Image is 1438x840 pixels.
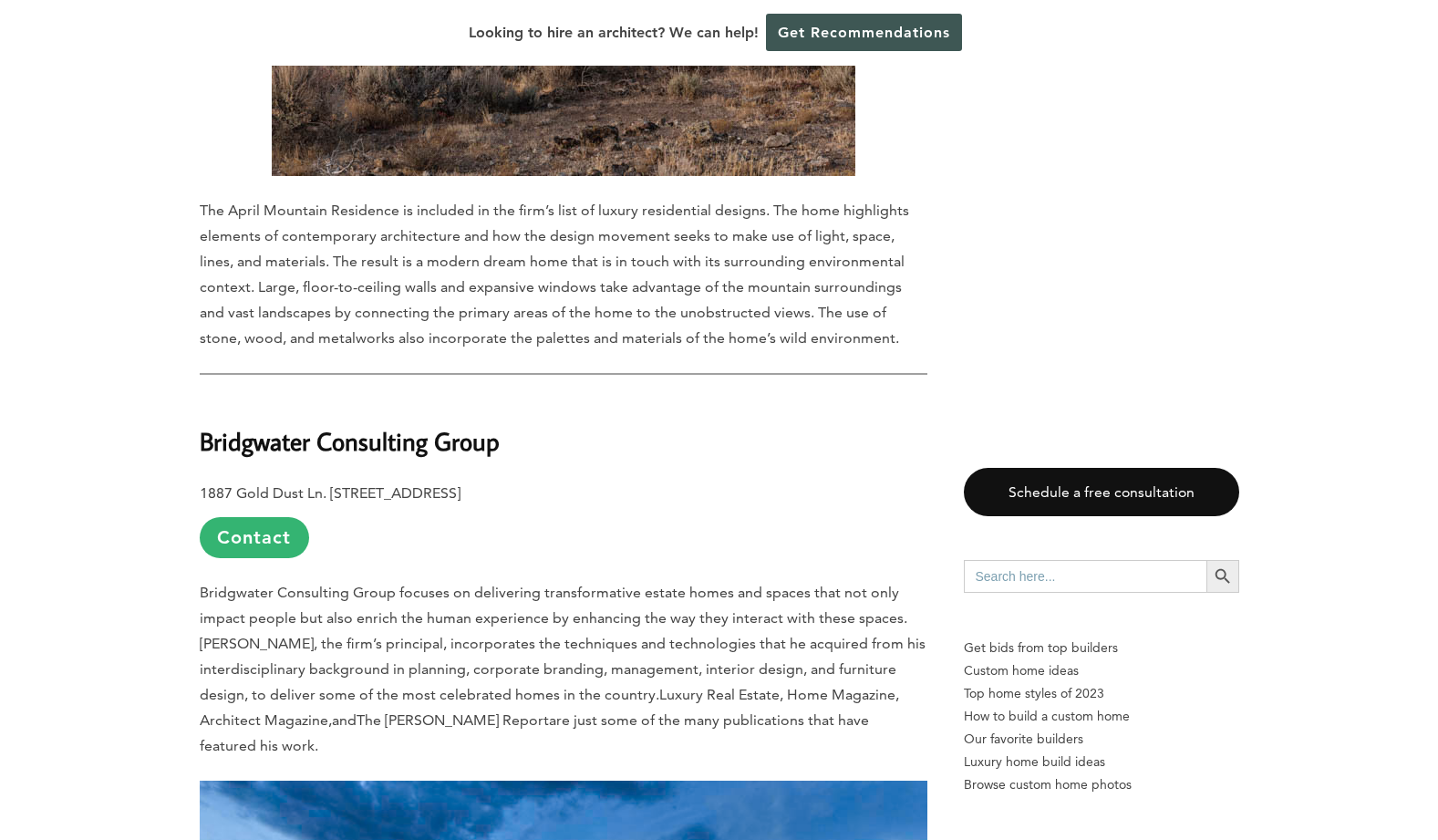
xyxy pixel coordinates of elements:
[964,728,1239,751] a: Our favorite builders
[200,517,309,558] a: Contact
[332,711,357,729] span: and
[964,560,1206,593] input: Search here...
[1347,749,1416,818] iframe: Drift Widget Chat Controller
[964,468,1239,516] a: Schedule a free consultation
[200,711,869,754] span: are just some of the many publications that have featured his work.
[964,659,1239,682] a: Custom home ideas
[200,202,909,347] span: The April Mountain Residence is included in the firm’s list of luxury residential designs. The ho...
[1213,566,1233,586] svg: Search
[200,425,500,457] b: Bridgwater Consulting Group
[964,682,1239,705] a: Top home styles of 2023
[200,584,926,703] span: Bridgwater Consulting Group focuses on delivering transformative estate homes and spaces that not...
[766,14,962,51] a: Get Recommendations
[200,484,460,502] b: 1887 Gold Dust Ln. [STREET_ADDRESS]
[964,705,1239,728] a: How to build a custom home
[964,773,1239,796] a: Browse custom home photos
[200,686,899,729] span: Luxury Real Estate, Home Magazine, Architect Magazine,
[964,637,1239,659] p: Get bids from top builders
[357,711,549,729] span: The [PERSON_NAME] Report
[964,751,1239,773] a: Luxury home build ideas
